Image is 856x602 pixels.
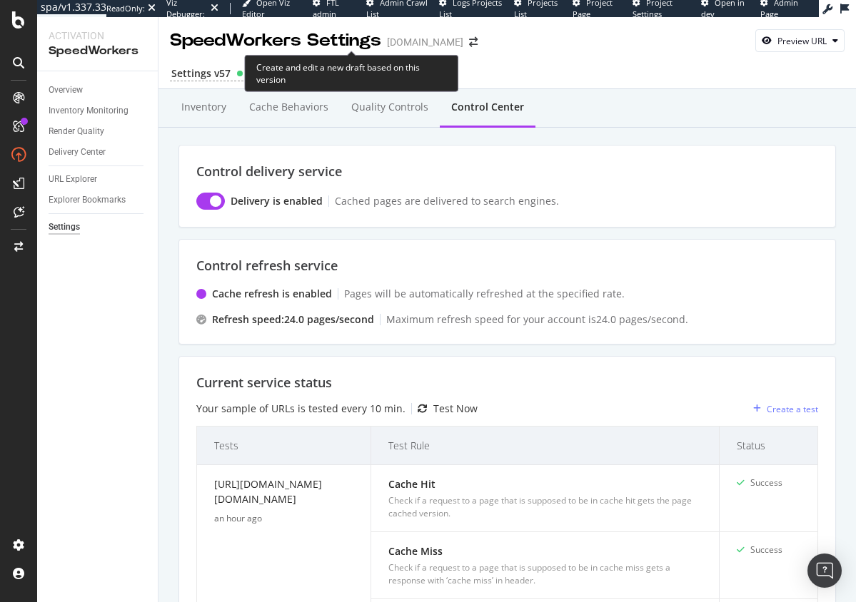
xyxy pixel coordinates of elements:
div: Cached pages are delivered to search engines. [335,194,559,208]
div: Check if a request to a page that is supposed to be in cache hit gets the page cached version. [388,494,702,520]
div: Control refresh service [196,257,818,275]
div: Inventory [181,100,226,114]
div: Test Now [433,402,478,416]
div: an hour ago [214,512,353,525]
div: [DOMAIN_NAME] [387,35,463,49]
div: Inventory Monitoring [49,103,129,118]
div: Control Center [451,100,524,114]
span: Test Rule [388,438,698,453]
div: SpeedWorkers Settings [170,29,381,53]
div: Preview URL [777,35,827,47]
a: Explorer Bookmarks [49,193,148,208]
div: URL Explorer [49,172,97,187]
div: Current service status [196,374,818,392]
div: Create a test [767,403,818,415]
div: Cache Miss [388,544,702,558]
a: Overview [49,83,148,98]
a: Delivery Center [49,145,148,160]
div: Quality Controls [351,100,428,114]
a: Render Quality [49,124,148,139]
div: Cache refresh is enabled [212,287,332,301]
div: Settings v57 [171,66,231,81]
span: Tests [214,438,350,453]
div: Cache Hit [388,476,702,491]
div: Create and edit a new draft based on this version [244,55,458,92]
div: Your sample of URLs is tested every 10 min. [196,402,406,416]
a: Settings [49,220,148,235]
div: Maximum refresh speed for your account is 24.0 pages /second. [386,312,688,327]
div: SpeedWorkers [49,43,146,59]
span: Status [737,438,797,453]
div: Delivery Center [49,145,106,160]
div: Render Quality [49,124,104,139]
a: URL Explorer [49,172,148,187]
div: ReadOnly: [106,3,145,14]
div: Pages will be automatically refreshed at the specified rate. [344,287,625,301]
a: Inventory Monitoring [49,103,148,118]
div: Explorer Bookmarks [49,193,126,208]
button: Preview URL [755,29,845,52]
button: Create a test [747,397,818,420]
div: Success [750,476,782,489]
div: Refresh speed: 24.0 pages /second [212,312,374,327]
div: Overview [49,83,83,98]
div: Settings [49,220,80,235]
div: Success [750,544,782,556]
div: Activation [49,29,146,43]
div: Open Intercom Messenger [807,553,842,588]
div: [URL][DOMAIN_NAME][DOMAIN_NAME] [214,476,353,512]
div: Check if a request to a page that is supposed to be in cache miss gets a response with ‘cache mis... [388,561,702,587]
div: arrow-right-arrow-left [469,37,478,47]
div: Cache behaviors [249,100,328,114]
div: Delivery is enabled [231,194,323,208]
div: Control delivery service [196,163,818,181]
